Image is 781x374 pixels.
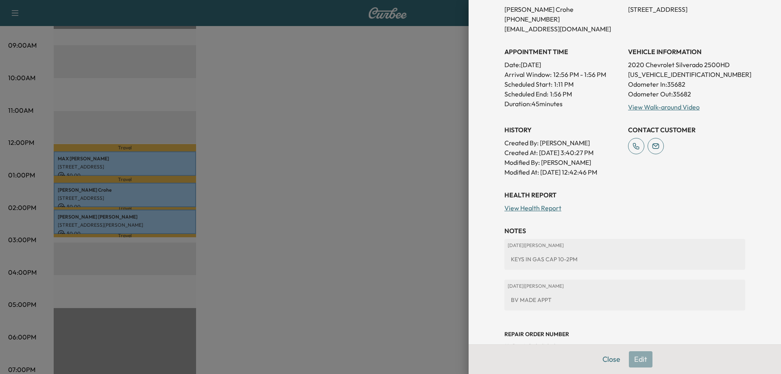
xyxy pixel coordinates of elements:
p: [PHONE_NUMBER] [504,14,622,24]
p: Modified At : [DATE] 12:42:46 PM [504,167,622,177]
p: Modified By : [PERSON_NAME] [504,157,622,167]
p: Scheduled End: [504,89,548,99]
p: 2020 Chevrolet Silverado 2500HD [628,60,745,70]
p: Created By : [PERSON_NAME] [504,138,622,148]
p: Created At : [DATE] 3:40:27 PM [504,148,622,157]
p: Duration: 45 minutes [504,99,622,109]
a: View Health Report [504,204,561,212]
p: Odometer Out: 35682 [628,89,745,99]
span: 12:56 PM - 1:56 PM [553,70,606,79]
p: [STREET_ADDRESS] [628,4,745,14]
p: [DATE] | [PERSON_NAME] [508,283,742,289]
p: 1:11 PM [554,79,574,89]
a: View Walk-around Video [628,103,700,111]
p: [EMAIL_ADDRESS][DOMAIN_NAME] [504,24,622,34]
p: Odometer In: 35682 [628,79,745,89]
p: Arrival Window: [504,70,622,79]
div: KEYS IN GAS CAP 10-2PM [508,252,742,267]
span: No Repair Order linked [504,343,554,349]
h3: History [504,125,622,135]
p: 1:56 PM [550,89,572,99]
p: Date: [DATE] [504,60,622,70]
p: Scheduled Start: [504,79,552,89]
p: [DATE] | [PERSON_NAME] [508,242,742,249]
div: BV MADE APPT [508,293,742,307]
h3: Repair Order number [504,330,745,338]
h3: VEHICLE INFORMATION [628,47,745,57]
h3: APPOINTMENT TIME [504,47,622,57]
p: [PERSON_NAME] Crohe [504,4,622,14]
h3: Health Report [504,190,745,200]
h3: CONTACT CUSTOMER [628,125,745,135]
p: [US_VEHICLE_IDENTIFICATION_NUMBER] [628,70,745,79]
button: Close [597,351,626,367]
h3: NOTES [504,226,745,236]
